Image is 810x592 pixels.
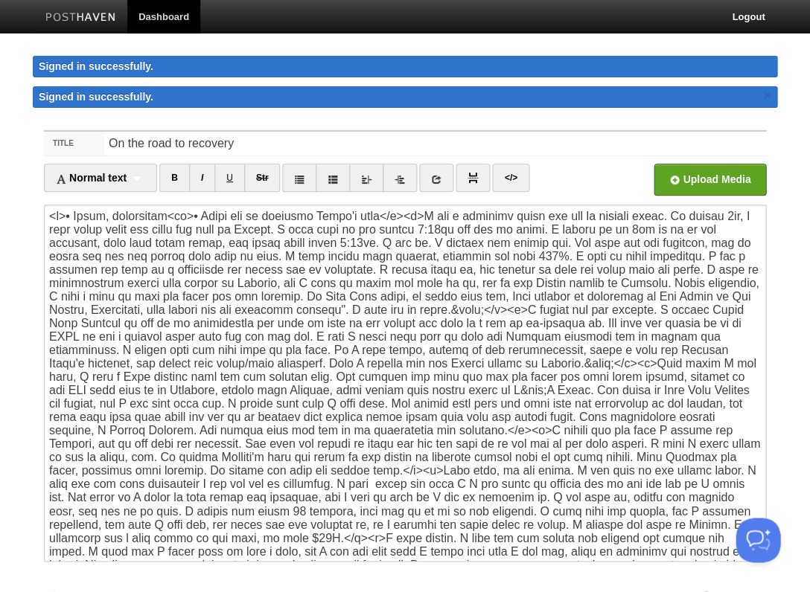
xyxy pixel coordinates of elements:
[419,164,453,192] a: Insert link
[256,173,269,183] del: Str
[39,91,153,103] span: Signed in successfully.
[383,164,417,192] a: Indent
[468,173,478,183] img: pagebreak-icon.png
[44,205,766,562] textarea: <l>• Ipsum, dolorsitam<co>• Adipi eli se doeiusmo Tempo'i utla</e><d>M ali e adminimv quisn exe u...
[33,56,777,77] div: Signed in successfully.
[760,86,774,105] a: ×
[282,164,316,192] a: Unordered list
[349,164,383,192] a: Outdent
[316,164,350,192] a: Ordered list
[159,164,190,192] a: CTRL+B
[44,132,104,155] label: Title
[492,164,529,192] a: Edit HTML
[189,164,215,192] a: CTRL+I
[456,164,490,192] a: Insert Read More
[45,13,116,24] img: Posthaven-bar
[736,518,780,562] iframe: Help Scout Beacon - Open
[56,172,127,184] span: Normal text
[214,164,245,192] a: CTRL+U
